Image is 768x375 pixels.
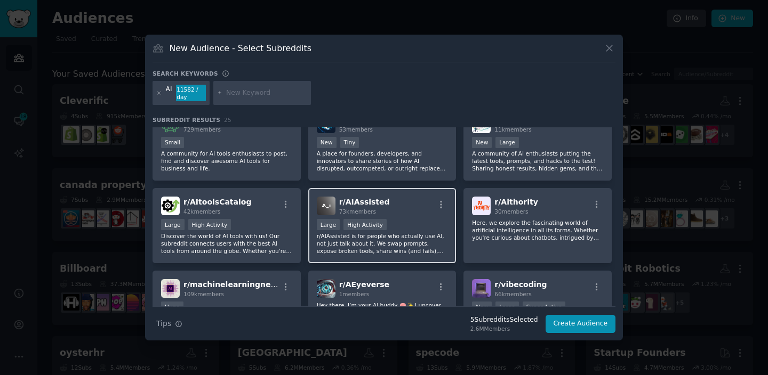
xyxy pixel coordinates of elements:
[470,315,538,325] div: 5 Subreddit s Selected
[339,291,370,297] span: 1 members
[170,43,311,54] h3: New Audience - Select Subreddits
[317,232,448,255] p: r/AIAssisted is for people who actually use AI, not just talk about it. We swap prompts, expose b...
[495,301,519,313] div: Large
[153,314,186,333] button: Tips
[317,137,337,148] div: New
[161,232,292,255] p: Discover the world of AI tools with us! Our subreddit connects users with the best AI tools from ...
[472,197,491,215] img: Aithority
[495,137,519,148] div: Large
[176,85,206,102] div: 11582 / day
[317,301,448,324] p: Hey there, I’m your AI buddy 🧠✨ I uncover powerful AI tools 🛠🤯, track the latest breakthroughs 📡,...
[183,126,221,133] span: 729 members
[183,208,220,215] span: 42k members
[166,85,172,102] div: AI
[183,291,224,297] span: 109k members
[161,137,184,148] div: Small
[153,116,220,124] span: Subreddit Results
[470,325,538,332] div: 2.6M Members
[494,126,531,133] span: 11k members
[472,279,491,298] img: vibecoding
[494,198,538,206] span: r/ Aithority
[339,208,376,215] span: 73k members
[472,137,492,148] div: New
[161,197,180,215] img: AItoolsCatalog
[161,219,185,230] div: Large
[340,137,359,148] div: Tiny
[224,117,231,123] span: 25
[343,219,387,230] div: High Activity
[161,301,183,313] div: Huge
[317,279,335,298] img: AEyeverse
[494,280,547,289] span: r/ vibecoding
[339,198,390,206] span: r/ AIAssisted
[472,150,603,172] p: A community of AI enthusiasts putting the latest tools, prompts, and hacks to the test! Sharing h...
[494,208,528,215] span: 30 members
[161,279,180,298] img: machinelearningnews
[472,301,492,313] div: New
[161,150,292,172] p: A community for AI tools enthusiasts to post, find and discover awesome AI tools for business and...
[226,88,307,98] input: New Keyword
[494,291,531,297] span: 66k members
[156,318,171,329] span: Tips
[317,150,448,172] p: A place for founders, developers, and innovators to share stories of how AI disrupted, outcompete...
[339,280,389,289] span: r/ AEyeverse
[183,198,251,206] span: r/ AItoolsCatalog
[188,219,231,230] div: High Activity
[472,219,603,241] p: Here, we explore the fascinating world of artificial intelligence in all its forms. Whether you'r...
[317,219,340,230] div: Large
[546,315,616,333] button: Create Audience
[523,301,566,313] div: Super Active
[317,197,335,215] img: AIAssisted
[339,126,373,133] span: 53 members
[183,280,282,289] span: r/ machinelearningnews
[153,70,218,77] h3: Search keywords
